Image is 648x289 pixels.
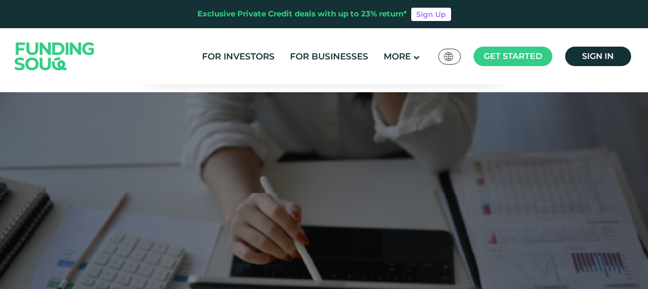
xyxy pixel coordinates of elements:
div: Exclusive Private Credit deals with up to 23% return* [197,8,407,20]
span: Get started [484,51,542,61]
a: For Businesses [287,48,371,65]
a: Sign in [565,47,631,66]
a: Sign Up [411,8,451,21]
span: Sign in [582,51,614,61]
img: Logo [5,30,105,82]
a: For Investors [199,48,277,65]
img: SA Flag [444,52,453,61]
span: More [384,51,411,61]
